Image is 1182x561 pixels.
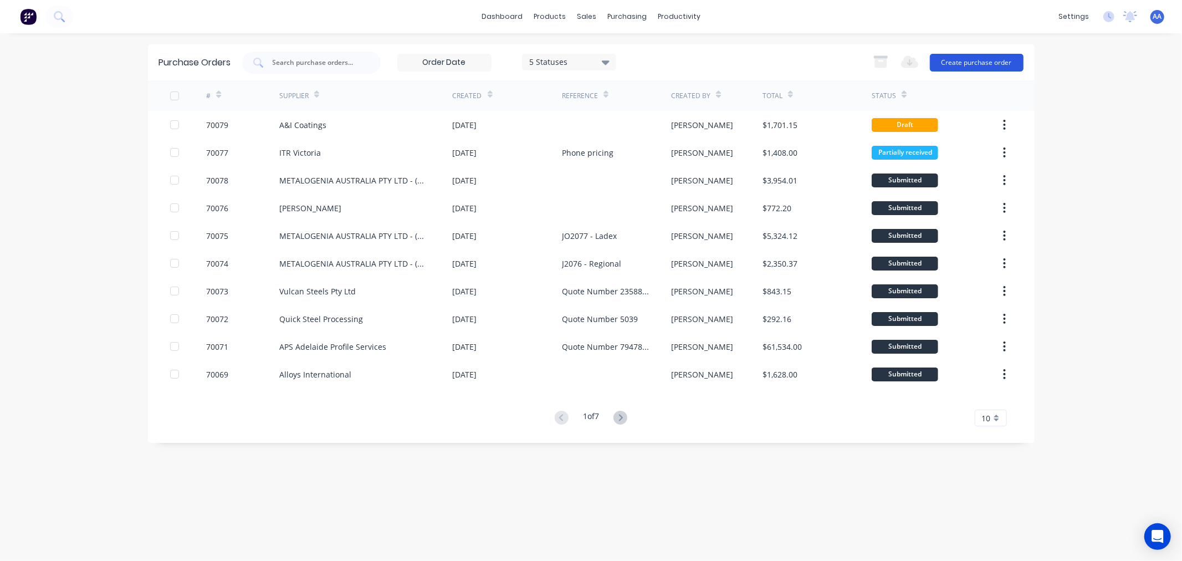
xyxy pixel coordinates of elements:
div: [DATE] [453,175,477,186]
div: [DATE] [453,313,477,325]
div: Status [872,91,896,101]
div: 70076 [206,202,228,214]
div: Created By [671,91,710,101]
input: Search purchase orders... [272,57,364,68]
div: Quote Number 5039 [562,313,638,325]
div: [PERSON_NAME] [279,202,341,214]
div: [DATE] [453,147,477,159]
div: Quick Steel Processing [279,313,363,325]
div: Submitted [872,201,938,215]
div: productivity [652,8,706,25]
div: [DATE] [453,202,477,214]
div: Purchase Orders [159,56,231,69]
div: $2,350.37 [763,258,797,269]
div: [PERSON_NAME] [671,313,733,325]
div: $61,534.00 [763,341,802,353]
div: $292.16 [763,313,791,325]
div: Supplier [279,91,309,101]
button: Create purchase order [930,54,1024,72]
div: 70078 [206,175,228,186]
div: $843.15 [763,285,791,297]
span: 10 [982,412,991,424]
div: 70069 [206,369,228,380]
div: [PERSON_NAME] [671,341,733,353]
div: # [206,91,211,101]
div: METALOGENIA AUSTRALIA PTY LTD - (MTG) [279,258,431,269]
div: $772.20 [763,202,791,214]
div: products [528,8,571,25]
div: Submitted [872,340,938,354]
div: [PERSON_NAME] [671,285,733,297]
img: Factory [20,8,37,25]
div: Partially received [872,146,938,160]
div: [DATE] [453,369,477,380]
div: 5 Statuses [529,56,608,68]
div: [DATE] [453,258,477,269]
div: 70074 [206,258,228,269]
div: ITR Victoria [279,147,321,159]
div: [PERSON_NAME] [671,202,733,214]
div: settings [1053,8,1094,25]
div: $1,628.00 [763,369,797,380]
div: Created [453,91,482,101]
div: 70079 [206,119,228,131]
div: Submitted [872,257,938,271]
div: $3,954.01 [763,175,797,186]
div: Submitted [872,174,938,187]
div: APS Adelaide Profile Services [279,341,386,353]
div: METALOGENIA AUSTRALIA PTY LTD - (MTG) [279,230,431,242]
div: Total [763,91,782,101]
div: [DATE] [453,341,477,353]
div: [PERSON_NAME] [671,258,733,269]
div: Vulcan Steels Pty Ltd [279,285,356,297]
div: 70075 [206,230,228,242]
div: Reference [562,91,598,101]
div: Alloys International [279,369,351,380]
div: purchasing [602,8,652,25]
div: Phone pricing [562,147,613,159]
div: [PERSON_NAME] [671,369,733,380]
div: $5,324.12 [763,230,797,242]
div: 70077 [206,147,228,159]
div: 70072 [206,313,228,325]
div: Draft [872,118,938,132]
input: Order Date [398,54,491,71]
div: [DATE] [453,230,477,242]
div: 1 of 7 [583,410,599,426]
div: 70073 [206,285,228,297]
div: 70071 [206,341,228,353]
div: Quote Number 79478 and 77949 [562,341,649,353]
div: [PERSON_NAME] [671,147,733,159]
div: A&I Coatings [279,119,326,131]
div: [PERSON_NAME] [671,119,733,131]
a: dashboard [476,8,528,25]
div: J2076 - Regional [562,258,621,269]
div: Quote Number 2358858 [562,285,649,297]
span: AA [1153,12,1162,22]
div: $1,701.15 [763,119,797,131]
div: Submitted [872,368,938,381]
div: METALOGENIA AUSTRALIA PTY LTD - (MTG) [279,175,431,186]
div: Open Intercom Messenger [1144,523,1171,550]
div: $1,408.00 [763,147,797,159]
div: JO2077 - Ladex [562,230,617,242]
div: [DATE] [453,285,477,297]
div: [DATE] [453,119,477,131]
div: Submitted [872,229,938,243]
div: Submitted [872,312,938,326]
div: Submitted [872,284,938,298]
div: sales [571,8,602,25]
div: [PERSON_NAME] [671,230,733,242]
div: [PERSON_NAME] [671,175,733,186]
